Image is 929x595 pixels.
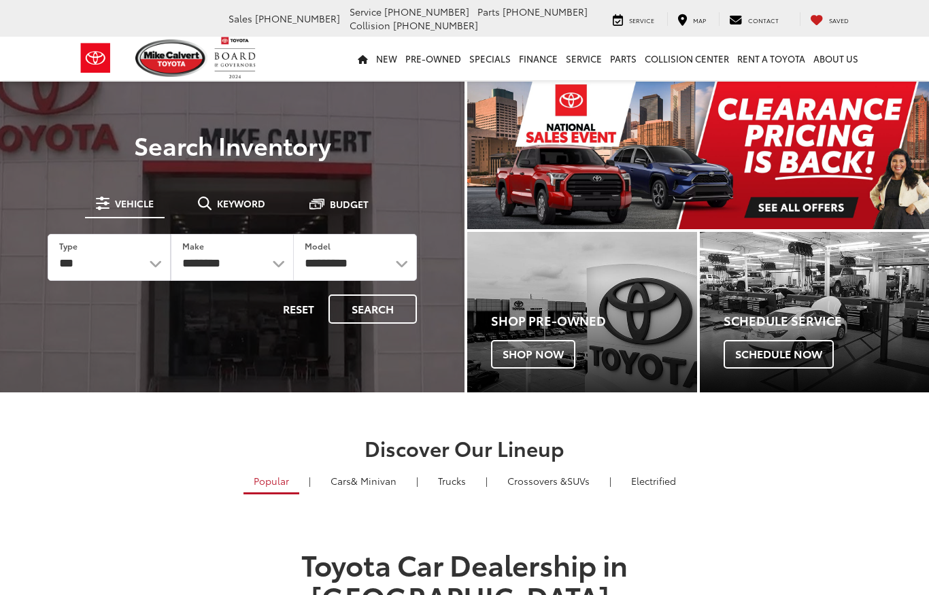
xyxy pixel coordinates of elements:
[428,469,476,492] a: Trucks
[29,131,436,158] h3: Search Inventory
[606,474,615,488] li: |
[748,16,779,24] span: Contact
[467,82,929,229] img: Clearance Pricing Is Back
[491,314,697,328] h4: Shop Pre-Owned
[829,16,849,24] span: Saved
[467,82,929,229] div: carousel slide number 1 of 1
[384,5,469,18] span: [PHONE_NUMBER]
[255,12,340,25] span: [PHONE_NUMBER]
[477,5,500,18] span: Parts
[562,37,606,80] a: Service
[305,474,314,488] li: |
[603,12,664,26] a: Service
[482,474,491,488] li: |
[809,37,862,80] a: About Us
[70,36,121,80] img: Toyota
[606,37,641,80] a: Parts
[503,5,588,18] span: [PHONE_NUMBER]
[667,12,716,26] a: Map
[229,12,252,25] span: Sales
[182,240,204,252] label: Make
[350,5,382,18] span: Service
[217,199,265,208] span: Keyword
[305,240,331,252] label: Model
[693,16,706,24] span: Map
[467,82,929,229] section: Carousel section with vehicle pictures - may contain disclaimers.
[328,294,417,324] button: Search
[271,294,326,324] button: Reset
[719,12,789,26] a: Contact
[515,37,562,80] a: Finance
[491,340,575,369] span: Shop Now
[621,469,686,492] a: Electrified
[354,37,372,80] a: Home
[135,39,207,77] img: Mike Calvert Toyota
[320,469,407,492] a: Cars
[330,199,369,209] span: Budget
[351,474,396,488] span: & Minivan
[413,474,422,488] li: |
[467,232,697,392] div: Toyota
[401,37,465,80] a: Pre-Owned
[350,18,390,32] span: Collision
[243,469,299,494] a: Popular
[467,232,697,392] a: Shop Pre-Owned Shop Now
[393,18,478,32] span: [PHONE_NUMBER]
[497,469,600,492] a: SUVs
[733,37,809,80] a: Rent a Toyota
[59,240,78,252] label: Type
[800,12,859,26] a: My Saved Vehicles
[115,199,154,208] span: Vehicle
[77,437,852,459] h2: Discover Our Lineup
[641,37,733,80] a: Collision Center
[465,37,515,80] a: Specials
[724,340,834,369] span: Schedule Now
[507,474,567,488] span: Crossovers &
[372,37,401,80] a: New
[629,16,654,24] span: Service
